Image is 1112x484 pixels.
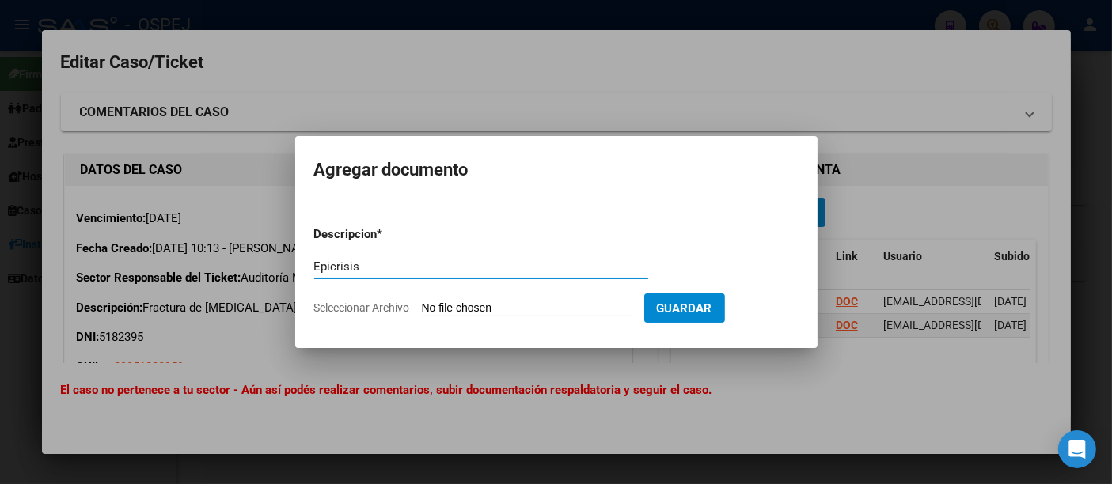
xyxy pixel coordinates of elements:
div: Open Intercom Messenger [1058,430,1096,468]
button: Guardar [644,293,725,323]
h2: Agregar documento [314,155,799,185]
span: Seleccionar Archivo [314,301,410,314]
span: Guardar [657,301,712,316]
p: Descripcion [314,225,460,244]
